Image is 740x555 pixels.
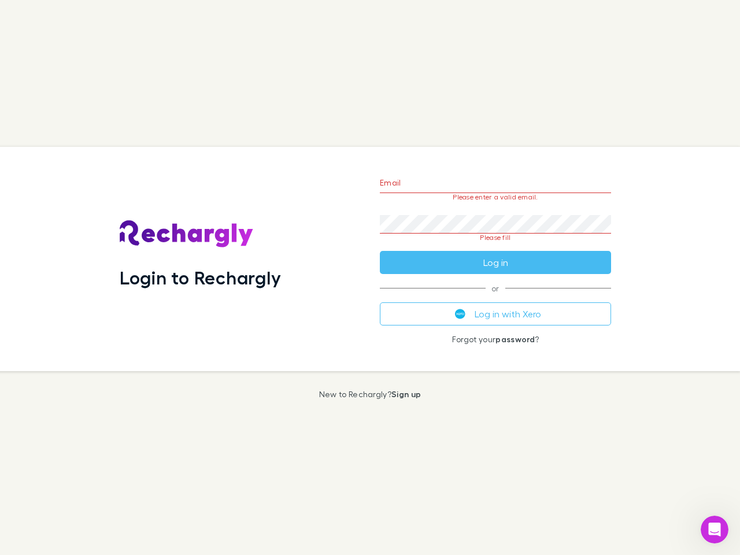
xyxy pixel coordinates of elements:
[495,334,535,344] a: password
[380,251,611,274] button: Log in
[380,335,611,344] p: Forgot your ?
[391,389,421,399] a: Sign up
[380,193,611,201] p: Please enter a valid email.
[319,390,421,399] p: New to Rechargly?
[701,516,728,543] iframe: Intercom live chat
[455,309,465,319] img: Xero's logo
[380,234,611,242] p: Please fill
[120,220,254,248] img: Rechargly's Logo
[120,267,281,288] h1: Login to Rechargly
[380,302,611,325] button: Log in with Xero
